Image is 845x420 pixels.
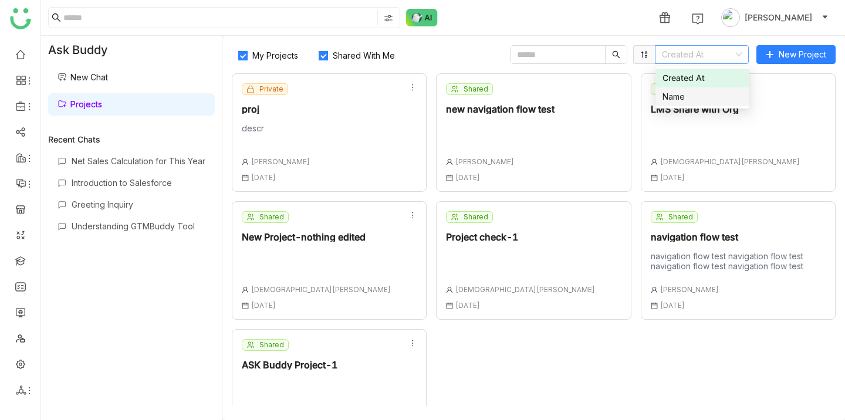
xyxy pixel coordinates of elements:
[384,13,393,23] img: search-type.svg
[328,50,400,60] span: Shared With Me
[242,123,310,140] div: descr
[455,173,480,182] span: [DATE]
[455,301,480,310] span: [DATE]
[655,87,749,106] nz-option-item: Name
[41,36,222,64] div: Ask Buddy
[251,285,391,294] span: [DEMOGRAPHIC_DATA][PERSON_NAME]
[58,72,108,82] a: New Chat
[464,212,488,222] span: Shared
[248,50,303,60] span: My Projects
[446,232,595,242] div: Project check-1
[406,9,438,26] img: ask-buddy-normal.svg
[663,72,742,84] div: Created At
[251,173,276,182] span: [DATE]
[719,8,831,27] button: [PERSON_NAME]
[662,46,742,63] nz-select-item: Created At
[259,340,284,350] span: Shared
[251,157,310,166] span: [PERSON_NAME]
[242,360,391,370] div: ASK Buddy Project-1
[446,104,555,114] div: new navigation flow test
[259,212,284,222] span: Shared
[660,157,800,166] span: [DEMOGRAPHIC_DATA][PERSON_NAME]
[660,173,685,182] span: [DATE]
[242,104,310,114] div: proj
[756,45,836,64] button: New Project
[72,178,205,188] div: Introduction to Salesforce
[242,232,391,242] div: New Project-nothing edited
[455,285,595,294] span: [DEMOGRAPHIC_DATA][PERSON_NAME]
[779,48,826,61] span: New Project
[745,11,812,24] span: [PERSON_NAME]
[251,301,276,310] span: [DATE]
[72,199,205,209] div: Greeting Inquiry
[655,69,749,87] nz-option-item: Created At
[651,104,800,114] div: LMS Share with Org
[464,84,488,94] span: Shared
[721,8,740,27] img: avatar
[692,13,704,25] img: help.svg
[660,285,719,294] span: [PERSON_NAME]
[72,156,205,166] div: Net Sales Calculation for This Year
[668,212,693,222] span: Shared
[259,84,283,94] span: Private
[58,99,102,109] a: Projects
[48,134,215,144] div: Recent Chats
[663,90,742,103] div: Name
[10,8,31,29] img: logo
[660,301,685,310] span: [DATE]
[651,251,826,271] div: navigation flow test navigation flow test navigation flow test navigation flow test
[651,232,826,242] div: navigation flow test
[72,221,205,231] div: Understanding GTMBuddy Tool
[455,157,514,166] span: [PERSON_NAME]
